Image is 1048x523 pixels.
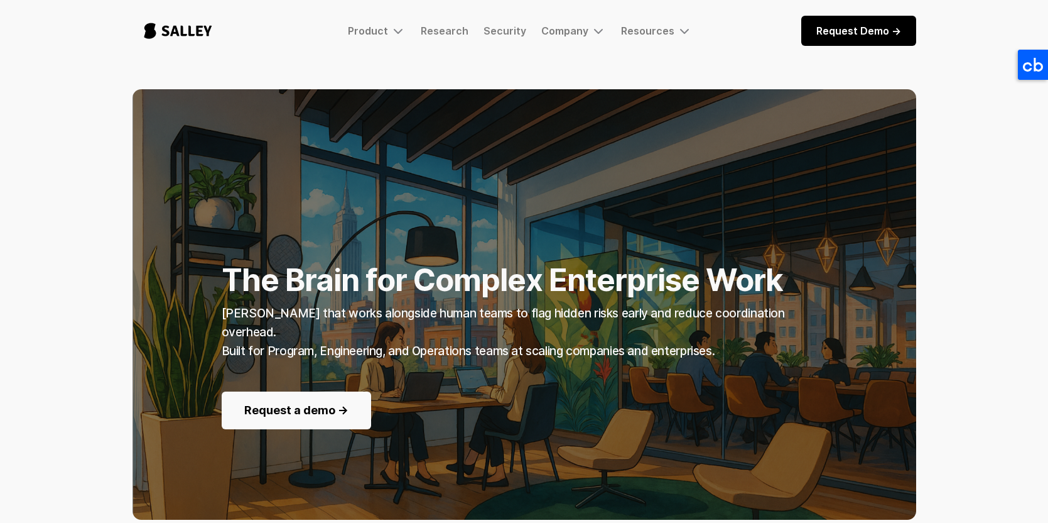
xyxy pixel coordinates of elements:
[621,25,674,37] div: Resources
[621,23,692,38] div: Resources
[541,25,588,37] div: Company
[222,261,784,299] strong: The Brain for Complex Enterprise Work
[541,23,606,38] div: Company
[222,392,371,429] a: Request a demo ->
[421,25,468,37] a: Research
[132,10,224,52] a: home
[348,25,388,37] div: Product
[801,16,916,46] a: Request Demo ->
[222,306,785,358] strong: [PERSON_NAME] that works alongside human teams to flag hidden risks early and reduce coordination...
[348,23,406,38] div: Product
[483,25,526,37] a: Security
